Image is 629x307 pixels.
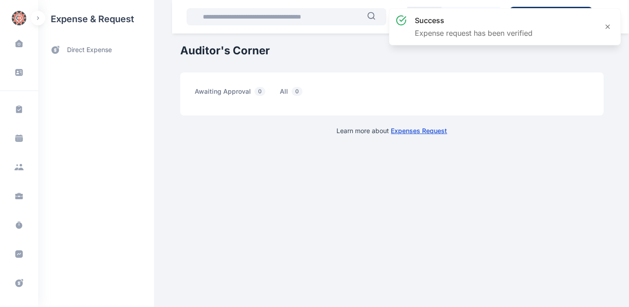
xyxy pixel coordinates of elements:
p: Expense request has been verified [415,28,533,38]
h1: Auditor's Corner [180,43,604,58]
a: awaiting approval0 [195,87,280,101]
span: direct expense [67,45,112,55]
span: awaiting approval [195,87,269,101]
a: direct expense [38,38,154,62]
a: Expenses Request [391,127,447,134]
a: all0 [280,87,317,101]
span: 0 [254,87,265,96]
span: all [280,87,306,101]
h3: success [415,15,533,26]
p: Learn more about [337,126,447,135]
span: 0 [292,87,302,96]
